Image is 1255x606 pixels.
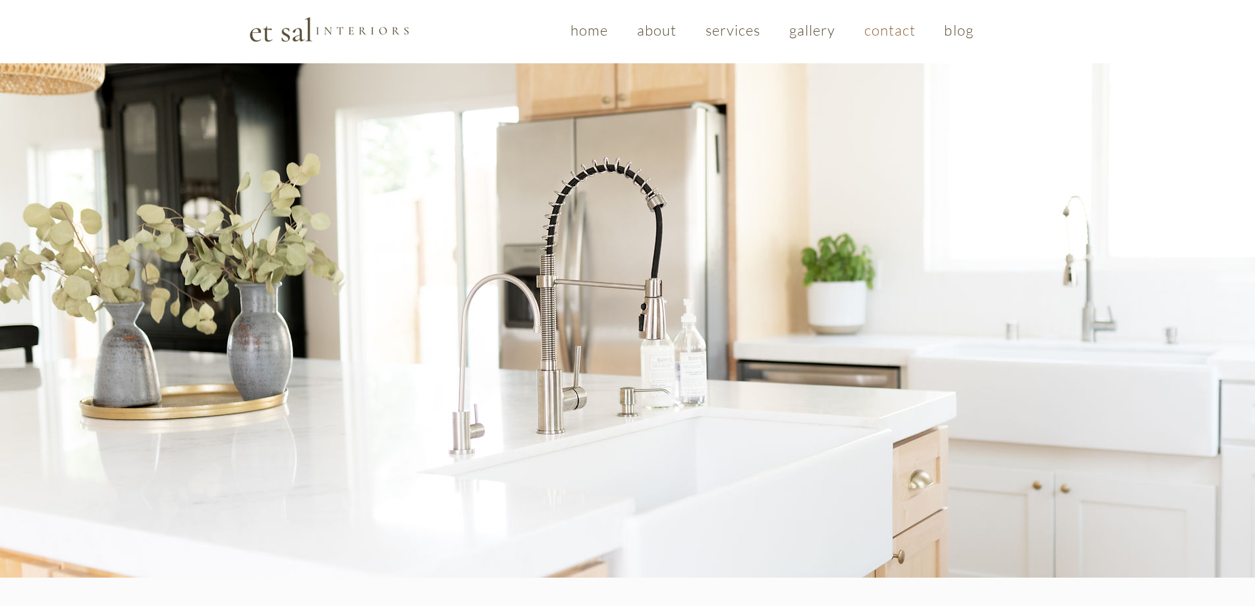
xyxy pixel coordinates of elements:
span: home [571,21,608,39]
a: services [694,15,772,45]
span: contact [864,21,916,39]
span: blog [944,21,973,39]
a: about [625,15,688,45]
iframe: Pin to Pinterest [611,564,644,578]
img: Et Sal Logo [248,16,410,43]
a: contact [852,15,928,45]
span: gallery [789,21,836,39]
span: about [637,21,677,39]
a: blog [933,15,986,45]
a: gallery [777,15,847,45]
nav: Site [559,15,986,45]
span: services [706,21,761,39]
a: home [559,15,620,45]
